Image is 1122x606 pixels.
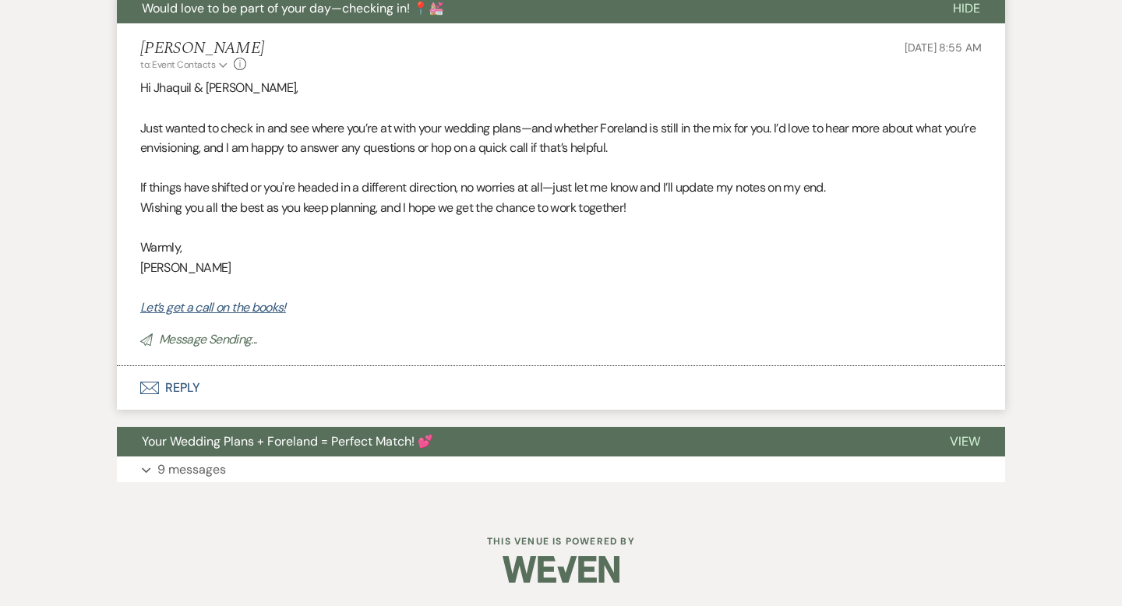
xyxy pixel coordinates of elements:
span: to: Event Contacts [140,58,215,71]
span: [DATE] 8:55 AM [905,41,982,55]
p: If things have shifted or you're headed in a different direction, no worries at all—just let me k... [140,178,982,198]
p: 9 messages [157,460,226,480]
button: Your Wedding Plans + Foreland = Perfect Match! 💕 [117,427,925,456]
p: Hi Jhaquil & [PERSON_NAME], [140,78,982,98]
img: Weven Logo [503,542,619,597]
button: Reply [117,366,1005,410]
button: 9 messages [117,456,1005,483]
p: [PERSON_NAME] [140,258,982,278]
button: View [925,427,1005,456]
p: Warmly, [140,238,982,258]
button: to: Event Contacts [140,58,230,72]
p: Wishing you all the best as you keep planning, and I hope we get the chance to work together! [140,198,982,218]
p: Just wanted to check in and see where you’re at with your wedding plans—and whether Foreland is s... [140,118,982,158]
span: Your Wedding Plans + Foreland = Perfect Match! 💕 [142,433,433,449]
h5: [PERSON_NAME] [140,39,264,58]
a: Let’s get a call on the books! [140,299,286,315]
span: View [950,433,980,449]
p: Message Sending... [140,329,982,350]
